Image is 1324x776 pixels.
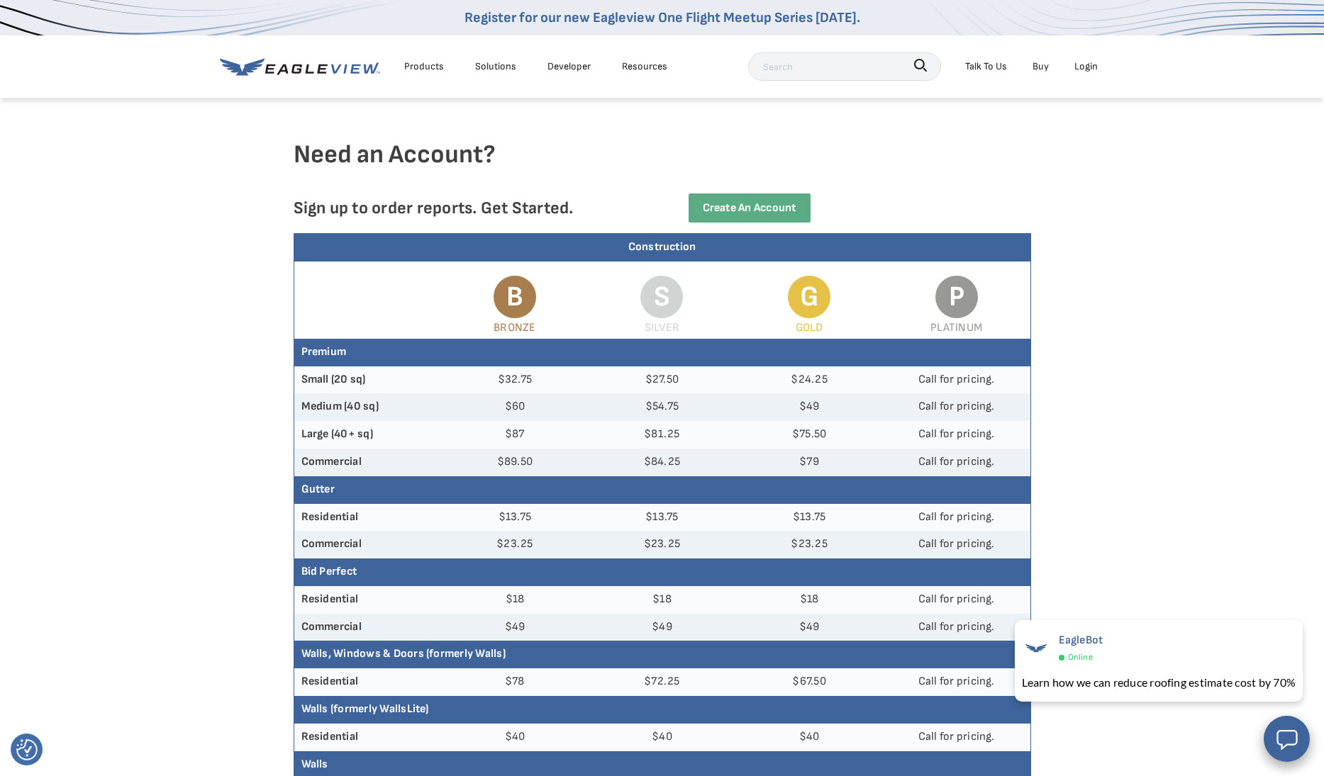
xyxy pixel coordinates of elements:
td: $18 [441,586,589,614]
th: Residential [294,504,442,532]
a: Buy [1033,57,1049,75]
a: Register for our new Eagleview One Flight Meetup Series [DATE]. [464,9,860,26]
span: S [640,276,683,318]
th: Small (20 sq) [294,366,442,394]
div: Login [1074,57,1098,75]
span: Bronze [494,321,535,334]
th: Residential [294,724,442,751]
div: Resources [622,57,667,75]
div: Products [404,57,444,75]
a: Developer [547,57,591,75]
td: $13.75 [441,504,589,532]
span: Gold [796,321,823,334]
span: Online [1068,650,1093,665]
img: Revisit consent button [16,739,38,760]
th: Gutter [294,476,1030,504]
td: $75.50 [735,421,883,449]
td: Call for pricing. [883,724,1030,751]
button: Consent Preferences [16,739,38,760]
td: $13.75 [735,504,883,532]
td: $32.75 [441,366,589,394]
input: Search [748,52,941,81]
td: $67.50 [735,668,883,696]
h4: Need an Account? [294,139,1031,193]
span: P [935,276,978,318]
td: $81.25 [589,421,736,449]
a: Create an Account [689,193,811,223]
div: Solutions [475,57,516,75]
th: Walls (formerly WallsLite) [294,696,1030,724]
th: Walls, Windows & Doors (formerly Walls) [294,641,1030,668]
span: B [494,276,536,318]
td: $23.25 [589,531,736,558]
td: $49 [735,393,883,421]
td: $40 [441,724,589,751]
th: Residential [294,668,442,696]
th: Premium [294,339,1030,366]
td: $49 [589,614,736,641]
td: $27.50 [589,366,736,394]
td: $40 [735,724,883,751]
td: $54.75 [589,393,736,421]
td: Call for pricing. [883,614,1030,641]
p: Sign up to order reports. Get Started. [294,198,640,218]
td: $18 [735,586,883,614]
td: Call for pricing. [883,449,1030,476]
td: Call for pricing. [883,421,1030,449]
div: Talk To Us [965,57,1007,75]
td: $18 [589,586,736,614]
span: EagleBot [1059,634,1103,647]
td: $13.75 [589,504,736,532]
td: $89.50 [441,449,589,476]
img: EagleBot [1022,634,1050,662]
td: $23.25 [735,531,883,558]
th: Commercial [294,449,442,476]
th: Medium (40 sq) [294,393,442,421]
td: $49 [735,614,883,641]
td: Call for pricing. [883,393,1030,421]
td: $78 [441,668,589,696]
span: Platinum [930,321,982,334]
th: Commercial [294,614,442,641]
th: Bid Perfect [294,558,1030,586]
th: Large (40+ sq) [294,421,442,449]
th: Residential [294,586,442,614]
td: $60 [441,393,589,421]
span: Silver [645,321,679,334]
td: $72.25 [589,668,736,696]
td: Call for pricing. [883,504,1030,532]
td: $40 [589,724,736,751]
td: $84.25 [589,449,736,476]
span: G [788,276,830,318]
td: $24.25 [735,366,883,394]
td: $49 [441,614,589,641]
td: Call for pricing. [883,531,1030,558]
td: Call for pricing. [883,668,1030,696]
td: $23.25 [441,531,589,558]
td: $79 [735,449,883,476]
td: Call for pricing. [883,586,1030,614]
div: Learn how we can reduce roofing estimate cost by 70% [1022,674,1296,691]
button: Open chat window [1264,716,1310,762]
td: $87 [441,421,589,449]
th: Commercial [294,531,442,558]
td: Call for pricing. [883,366,1030,394]
div: Construction [294,234,1030,262]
